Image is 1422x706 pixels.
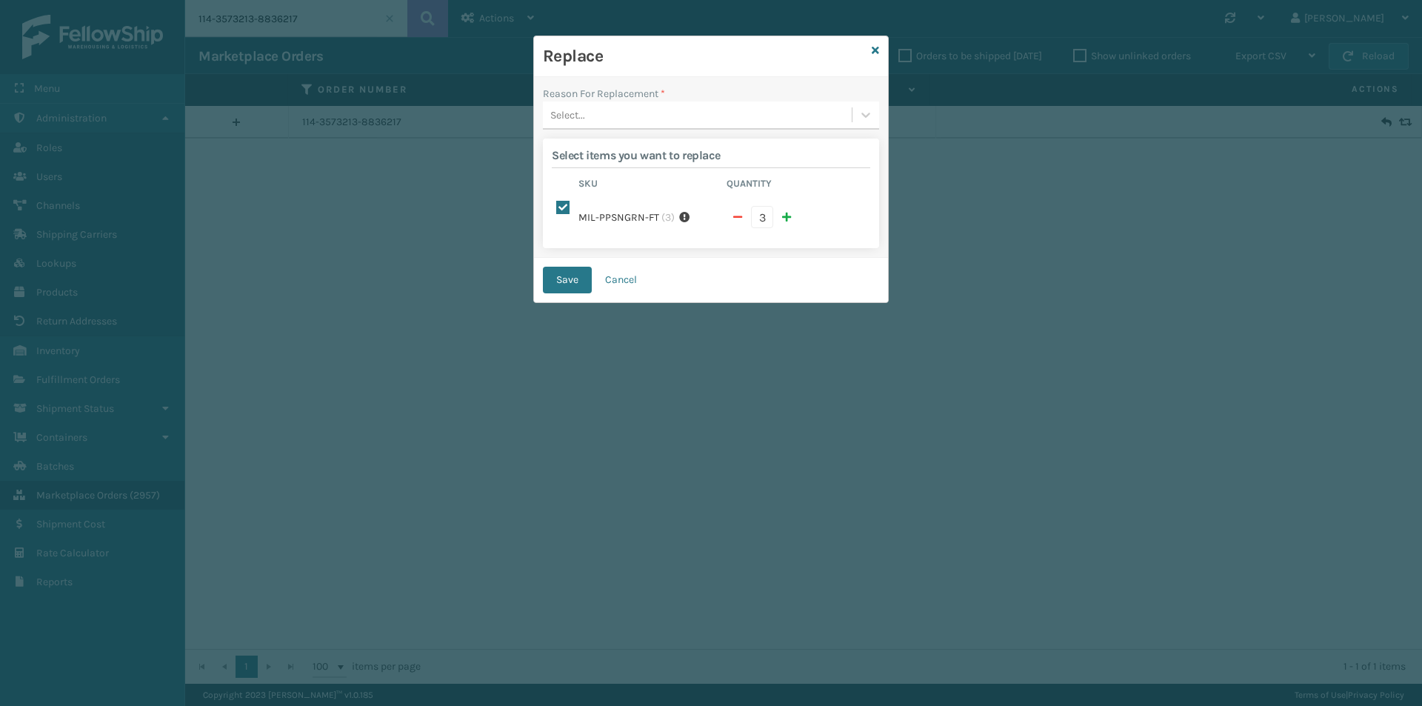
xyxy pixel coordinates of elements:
button: Cancel [592,267,650,293]
h2: Select items you want to replace [552,147,870,163]
button: Save [543,267,592,293]
th: Quantity [722,177,870,195]
h3: Replace [543,45,866,67]
div: Select... [550,107,585,123]
label: MIL-PPSNGRN-FT [578,210,659,225]
label: Reason For Replacement [543,86,665,101]
span: ( 3 ) [661,210,675,225]
th: Sku [574,177,722,195]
